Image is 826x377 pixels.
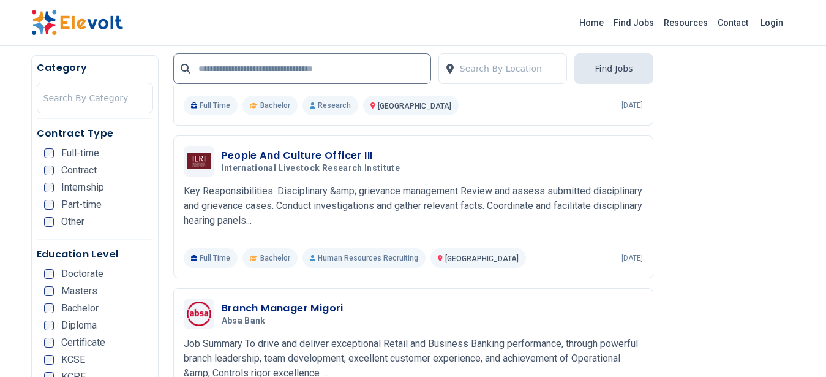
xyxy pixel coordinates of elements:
[44,166,54,175] input: Contract
[44,269,54,279] input: Doctorate
[44,148,54,158] input: Full-time
[184,146,643,268] a: International Livestock Research InstitutePeople And Culture Officer IIIInternational Livestock R...
[37,61,153,75] h5: Category
[61,166,97,175] span: Contract
[765,318,826,377] iframe: Chat Widget
[61,355,85,365] span: KCSE
[378,102,451,110] span: [GEOGRAPHIC_DATA]
[621,253,643,263] p: [DATE]
[44,303,54,313] input: Bachelor
[44,200,54,210] input: Part-time
[61,269,103,279] span: Doctorate
[753,10,790,35] a: Login
[609,13,659,32] a: Find Jobs
[61,183,104,192] span: Internship
[61,217,84,227] span: Other
[184,248,238,268] p: Full Time
[44,217,54,227] input: Other
[37,126,153,141] h5: Contract Type
[222,148,405,163] h3: People And Culture Officer III
[61,286,97,296] span: Masters
[37,247,153,262] h5: Education Level
[260,101,290,110] span: Bachelor
[574,53,653,84] button: Find Jobs
[61,321,97,330] span: Diploma
[187,302,211,326] img: Absa Bank
[44,286,54,296] input: Masters
[61,148,99,158] span: Full-time
[621,101,643,110] p: [DATE]
[184,184,643,228] p: Key Responsibilities: Disciplinary &amp; grievance management Review and assess submitted discipl...
[31,10,123,36] img: Elevolt
[44,338,54,348] input: Certificate
[44,321,54,330] input: Diploma
[187,153,211,170] img: International Livestock Research Institute
[260,253,290,263] span: Bachelor
[61,200,102,210] span: Part-time
[61,338,105,348] span: Certificate
[44,355,54,365] input: KCSE
[302,248,426,268] p: Human Resources Recruiting
[222,163,400,174] span: International Livestock Research Institute
[184,96,238,115] p: Full Time
[44,183,54,192] input: Internship
[574,13,609,32] a: Home
[61,303,99,313] span: Bachelor
[713,13,753,32] a: Contact
[659,13,713,32] a: Resources
[445,254,519,263] span: [GEOGRAPHIC_DATA]
[222,316,266,327] span: Absa Bank
[302,96,358,115] p: Research
[222,301,344,316] h3: Branch Manager Migori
